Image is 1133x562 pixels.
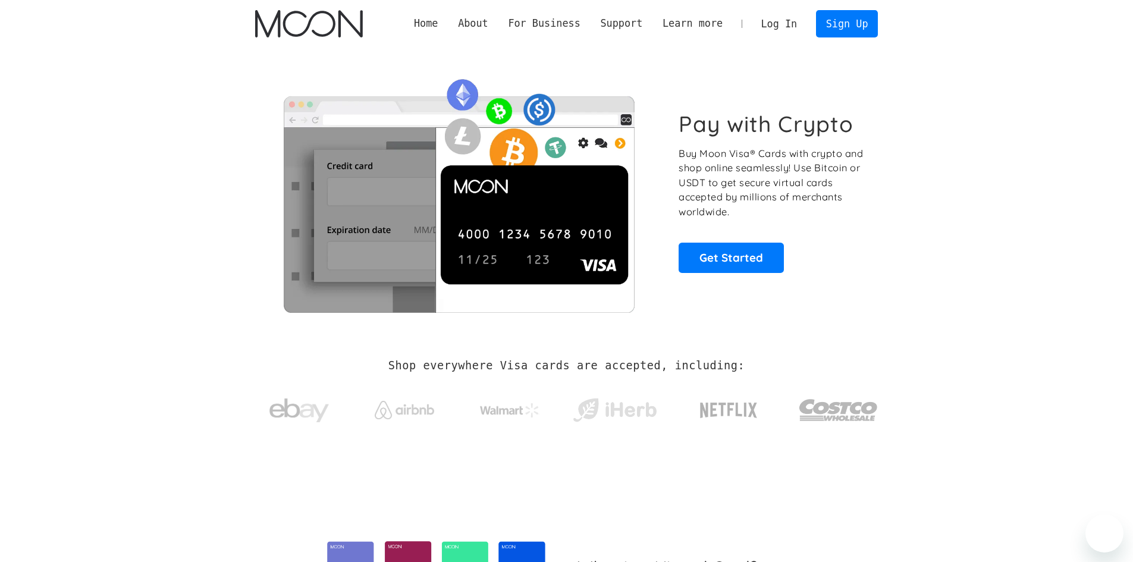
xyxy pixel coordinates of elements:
a: Airbnb [360,389,448,425]
a: Walmart [465,391,554,423]
div: Learn more [663,16,723,31]
a: home [255,10,363,37]
div: Learn more [652,16,733,31]
div: About [458,16,488,31]
a: Sign Up [816,10,878,37]
div: For Business [498,16,591,31]
img: ebay [269,392,329,429]
img: Netflix [699,395,758,425]
img: Costco [799,388,878,432]
img: iHerb [570,395,659,426]
iframe: Button to launch messaging window [1085,514,1123,552]
div: Support [600,16,642,31]
img: Walmart [480,403,539,417]
div: About [448,16,498,31]
div: Support [591,16,652,31]
a: Home [404,16,448,31]
p: Buy Moon Visa® Cards with crypto and shop online seamlessly! Use Bitcoin or USDT to get secure vi... [679,146,865,219]
img: Airbnb [375,401,434,419]
a: iHerb [570,383,659,432]
a: Get Started [679,243,784,272]
a: Netflix [676,384,782,431]
a: Costco [799,376,878,438]
img: Moon Logo [255,10,363,37]
h1: Pay with Crypto [679,111,853,137]
a: Log In [751,11,807,37]
div: For Business [508,16,580,31]
h2: Shop everywhere Visa cards are accepted, including: [388,359,745,372]
a: ebay [255,380,344,435]
img: Moon Cards let you spend your crypto anywhere Visa is accepted. [255,71,663,312]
